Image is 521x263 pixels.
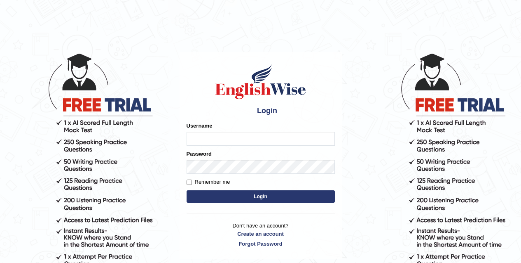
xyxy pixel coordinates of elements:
a: Create an account [187,230,335,238]
label: Username [187,122,213,130]
img: Logo of English Wise sign in for intelligent practice with AI [214,63,308,100]
button: Login [187,190,335,203]
label: Remember me [187,178,230,186]
input: Remember me [187,180,192,185]
a: Forgot Password [187,240,335,248]
p: Don't have an account? [187,222,335,247]
h4: Login [187,104,335,118]
label: Password [187,150,212,158]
